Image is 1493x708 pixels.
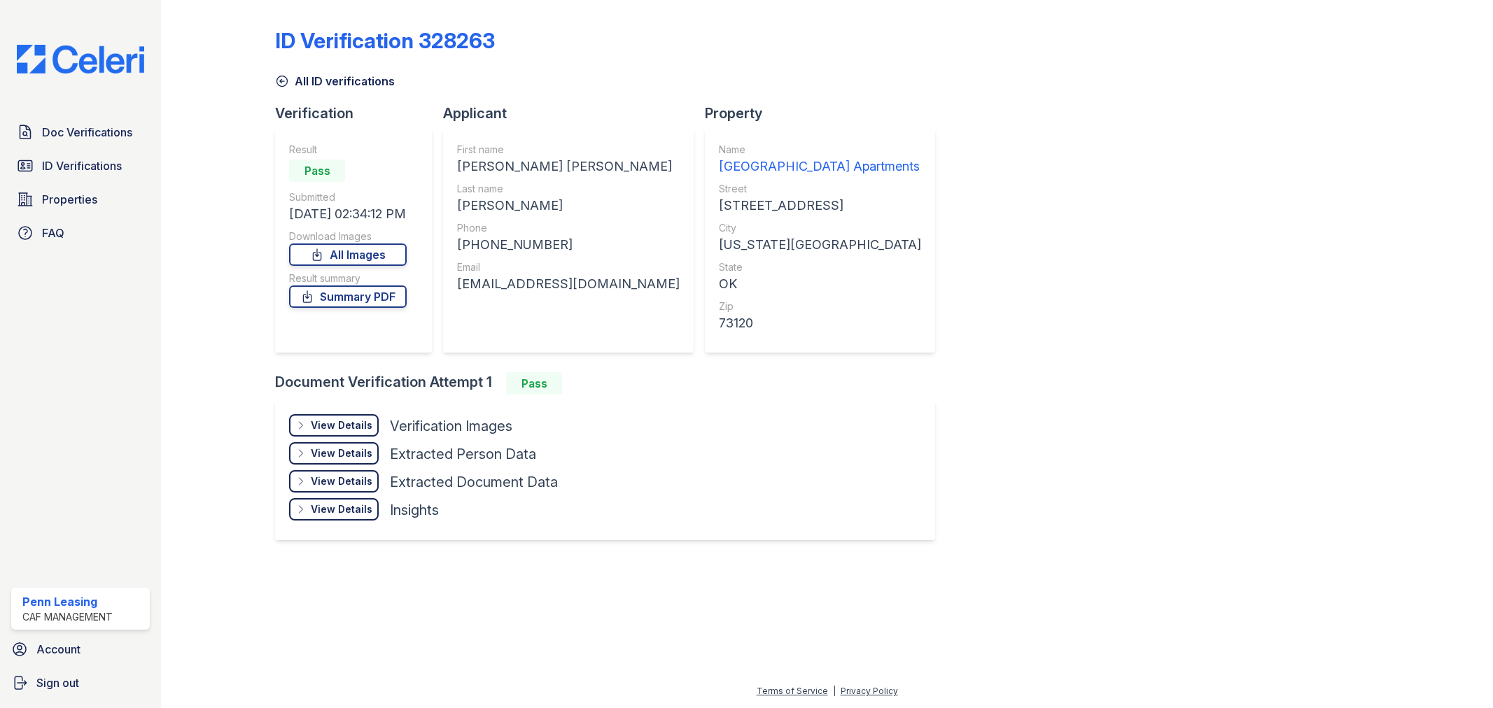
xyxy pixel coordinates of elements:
[36,674,79,691] span: Sign out
[757,686,828,696] a: Terms of Service
[311,474,372,488] div: View Details
[289,190,407,204] div: Submitted
[11,118,150,146] a: Doc Verifications
[6,669,155,697] a: Sign out
[42,157,122,174] span: ID Verifications
[275,28,495,53] div: ID Verification 328263
[390,444,536,464] div: Extracted Person Data
[833,686,836,696] div: |
[311,446,372,460] div: View Details
[457,221,680,235] div: Phone
[719,235,921,255] div: [US_STATE][GEOGRAPHIC_DATA]
[390,472,558,492] div: Extracted Document Data
[457,157,680,176] div: [PERSON_NAME] [PERSON_NAME]
[457,274,680,294] div: [EMAIL_ADDRESS][DOMAIN_NAME]
[6,635,155,663] a: Account
[705,104,946,123] div: Property
[457,196,680,215] div: [PERSON_NAME]
[719,299,921,313] div: Zip
[457,260,680,274] div: Email
[36,641,80,658] span: Account
[719,157,921,176] div: [GEOGRAPHIC_DATA] Apartments
[457,182,680,196] div: Last name
[390,416,512,436] div: Verification Images
[719,143,921,157] div: Name
[457,235,680,255] div: [PHONE_NUMBER]
[22,610,113,624] div: CAF Management
[42,191,97,208] span: Properties
[311,418,372,432] div: View Details
[42,225,64,241] span: FAQ
[719,196,921,215] div: [STREET_ADDRESS]
[289,243,407,266] a: All Images
[457,143,680,157] div: First name
[11,219,150,247] a: FAQ
[289,285,407,308] a: Summary PDF
[289,204,407,224] div: [DATE] 02:34:12 PM
[1434,652,1479,694] iframe: chat widget
[289,229,407,243] div: Download Images
[289,271,407,285] div: Result summary
[275,104,443,123] div: Verification
[275,372,946,395] div: Document Verification Attempt 1
[22,593,113,610] div: Penn Leasing
[719,274,921,294] div: OK
[311,502,372,516] div: View Details
[719,182,921,196] div: Street
[719,313,921,333] div: 73120
[6,45,155,73] img: CE_Logo_Blue-a8612792a0a2168367f1c8372b55b34899dd931a85d93a1a3d3e32e68fde9ad4.png
[443,104,705,123] div: Applicant
[11,152,150,180] a: ID Verifications
[506,372,562,395] div: Pass
[11,185,150,213] a: Properties
[841,686,898,696] a: Privacy Policy
[42,124,132,141] span: Doc Verifications
[289,160,345,182] div: Pass
[275,73,395,90] a: All ID verifications
[390,500,439,520] div: Insights
[289,143,407,157] div: Result
[719,221,921,235] div: City
[719,260,921,274] div: State
[719,143,921,176] a: Name [GEOGRAPHIC_DATA] Apartments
